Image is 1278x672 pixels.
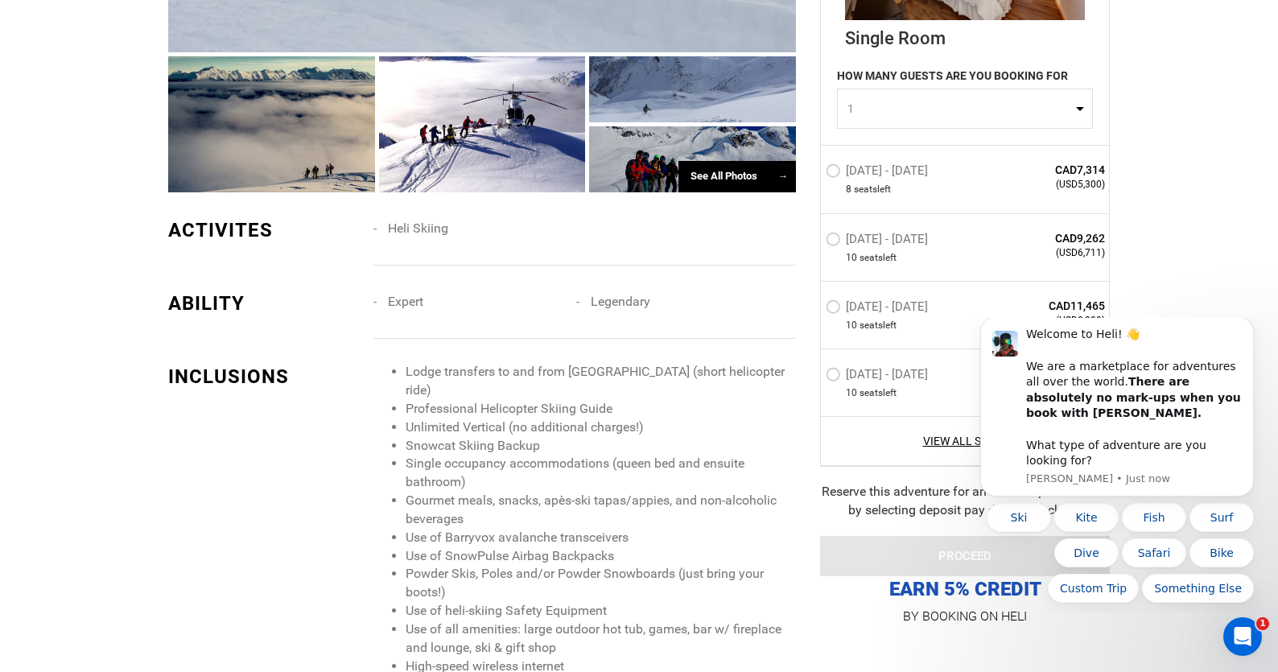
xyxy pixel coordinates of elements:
[406,547,796,566] li: Use of SnowPulse Airbag Backpacks
[847,101,1072,117] span: 1
[837,68,1068,89] label: HOW MANY GUESTS ARE YOU BOOKING FOR
[846,183,851,197] span: 8
[988,298,1105,314] span: CAD11,465
[988,163,1105,179] span: CAD7,314
[820,605,1110,628] p: BY BOOKING ON HELI
[168,216,361,244] div: ACTIVITES
[846,251,857,265] span: 10
[70,9,286,150] div: Welcome to Heli! 👋 We are a marketplace for adventures all over the world. What type of adventure...
[820,483,1110,520] div: Reserve this adventure for an initial deposit of 20% by selecting deposit pay during checkout.
[988,246,1105,260] span: (USD6,711)
[406,565,796,602] li: Powder Skis, Poles and/or Powder Snowboards (just bring your boots!)
[406,620,796,658] li: Use of all amenities: large outdoor hot tub, games, bar w/ fireplace and lounge, ski & gift shop
[826,164,932,183] label: [DATE] - [DATE]
[168,363,361,390] div: INCLUSIONS
[406,455,796,492] li: Single occupancy accommodations (queen bed and ensuite bathroom)
[24,185,298,285] div: Quick reply options
[1223,617,1262,656] iframe: Intercom live chat
[406,529,796,547] li: Use of Barryvox avalanche transceivers
[826,367,932,386] label: [DATE] - [DATE]
[591,294,650,309] span: Legendary
[406,602,796,620] li: Use of heli-skiing Safety Equipment
[988,230,1105,246] span: CAD9,262
[826,299,932,319] label: [DATE] - [DATE]
[1256,617,1269,630] span: 1
[98,185,163,214] button: Quick reply: Kite
[233,185,298,214] button: Quick reply: Surf
[98,221,163,249] button: Quick reply: Dive
[166,221,230,249] button: Quick reply: Safari
[92,256,183,285] button: Quick reply: Custom Trip
[878,251,883,265] span: s
[70,9,286,150] div: Message content
[406,492,796,529] li: Gourmet meals, snacks, apès-ski tapas/appies, and non-alcoholic beverages
[820,536,1110,576] button: PROCEED
[70,57,285,101] b: There are absolutely no mark-ups when you book with [PERSON_NAME].
[678,161,796,192] div: See All Photos
[846,319,857,332] span: 10
[186,256,298,285] button: Quick reply: Something Else
[406,400,796,418] li: Professional Helicopter Skiing Guide
[166,185,230,214] button: Quick reply: Fish
[846,386,857,400] span: 10
[988,179,1105,192] span: (USD5,300)
[878,386,883,400] span: s
[860,319,897,332] span: seat left
[777,170,788,182] span: →
[36,13,62,39] img: Profile image for Carl
[878,319,883,332] span: s
[988,314,1105,328] span: (USD8,308)
[388,221,448,236] span: Heli Skiing
[406,418,796,437] li: Unlimited Vertical (no additional charges!)
[388,294,423,309] span: Expert
[826,433,1105,449] a: View All Slots
[872,183,877,197] span: s
[860,251,897,265] span: seat left
[854,183,891,197] span: seat left
[860,386,897,400] span: seat left
[956,318,1278,612] iframe: Intercom notifications message
[70,154,286,168] p: Message from Carl, sent Just now
[406,363,796,400] li: Lodge transfers to and from [GEOGRAPHIC_DATA] (short helicopter ride)
[168,290,361,317] div: ABILITY
[406,437,796,456] li: Snowcat Skiing Backup
[233,221,298,249] button: Quick reply: Bike
[826,232,932,251] label: [DATE] - [DATE]
[837,89,1093,130] button: 1
[845,20,1085,51] div: Single Room
[31,185,95,214] button: Quick reply: Ski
